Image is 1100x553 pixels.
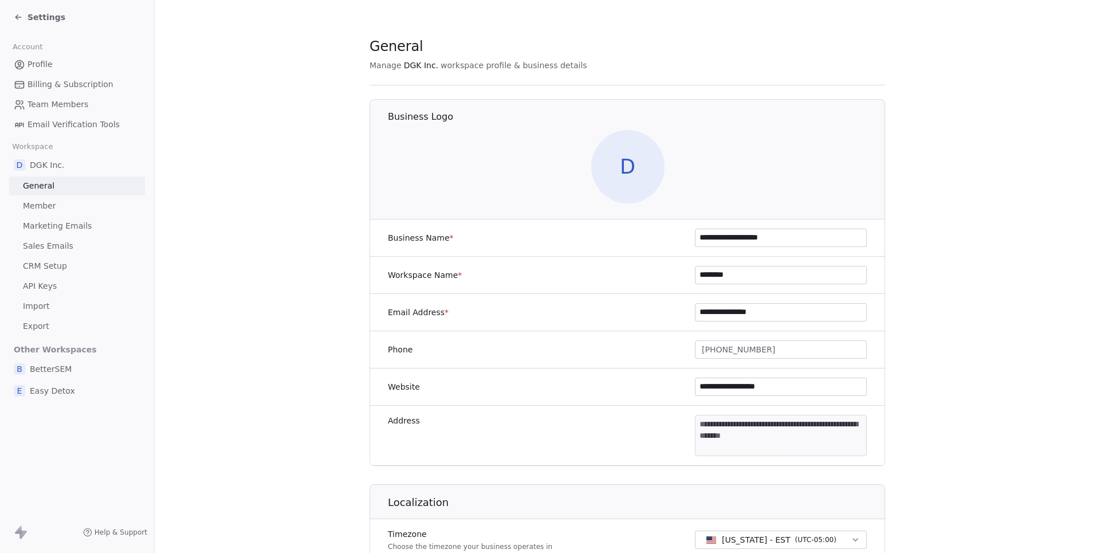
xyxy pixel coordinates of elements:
span: Sales Emails [23,240,73,252]
a: Settings [14,11,65,23]
span: Workspace [7,138,58,155]
span: Easy Detox [30,385,75,397]
span: B [14,363,25,375]
a: Email Verification Tools [9,115,145,134]
span: Billing & Subscription [27,79,113,91]
label: Phone [388,344,412,355]
span: Marketing Emails [23,220,92,232]
span: Import [23,300,49,312]
button: [US_STATE] - EST(UTC-05:00) [695,531,867,549]
span: Manage [370,60,402,71]
span: Account [7,38,48,56]
a: Billing & Subscription [9,75,145,94]
a: Member [9,197,145,215]
p: Choose the timezone your business operates in [388,542,552,551]
a: CRM Setup [9,257,145,276]
span: CRM Setup [23,260,67,272]
span: Export [23,320,49,332]
span: Other Workspaces [9,340,101,359]
span: Member [23,200,56,212]
span: DGK Inc. [404,60,438,71]
h1: Localization [388,496,886,509]
span: E [14,385,25,397]
a: Import [9,297,145,316]
span: General [370,38,423,55]
span: Profile [27,58,53,70]
span: D [14,159,25,171]
a: Sales Emails [9,237,145,256]
h1: Business Logo [388,111,886,123]
span: [PHONE_NUMBER] [702,344,775,356]
span: Settings [27,11,65,23]
span: [US_STATE] - EST [722,534,791,546]
label: Email Address [388,307,449,318]
span: API Keys [23,280,57,292]
span: DGK Inc. [30,159,64,171]
label: Workspace Name [388,269,462,281]
label: Timezone [388,528,552,540]
span: ( UTC-05:00 ) [795,535,836,545]
label: Address [388,415,420,426]
span: Team Members [27,99,88,111]
label: Business Name [388,232,454,244]
span: BetterSEM [30,363,72,375]
a: Help & Support [83,528,147,537]
a: Profile [9,55,145,74]
a: API Keys [9,277,145,296]
span: workspace profile & business details [441,60,587,71]
span: Help & Support [95,528,147,537]
span: Email Verification Tools [27,119,120,131]
a: Marketing Emails [9,217,145,236]
a: General [9,177,145,195]
span: D [591,130,665,203]
a: Team Members [9,95,145,114]
label: Website [388,381,420,393]
a: Export [9,317,145,336]
button: [PHONE_NUMBER] [695,340,867,359]
span: General [23,180,54,192]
